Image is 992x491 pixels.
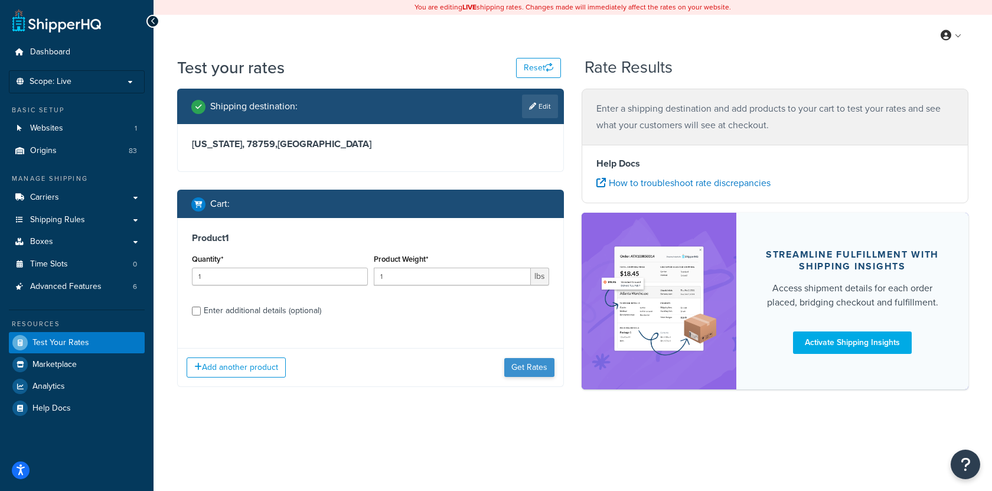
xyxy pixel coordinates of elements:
[192,232,549,244] h3: Product 1
[30,237,53,247] span: Boxes
[596,176,771,190] a: How to troubleshoot rate discrepancies
[30,77,71,87] span: Scope: Live
[30,123,63,134] span: Websites
[9,253,145,275] li: Time Slots
[951,450,980,479] button: Open Resource Center
[30,146,57,156] span: Origins
[9,187,145,209] a: Carriers
[9,332,145,353] a: Test Your Rates
[135,123,137,134] span: 1
[30,282,102,292] span: Advanced Features
[9,140,145,162] a: Origins83
[585,58,673,77] h2: Rate Results
[596,157,954,171] h4: Help Docs
[204,303,321,319] div: Enter additional details (optional)
[9,276,145,298] a: Advanced Features6
[210,199,230,209] h2: Cart :
[9,253,145,275] a: Time Slots0
[210,101,298,112] h2: Shipping destination :
[192,138,549,150] h3: [US_STATE], 78759 , [GEOGRAPHIC_DATA]
[133,259,137,269] span: 0
[129,146,137,156] span: 83
[596,100,954,134] p: Enter a shipping destination and add products to your cart to test your rates and see what your c...
[9,41,145,63] a: Dashboard
[30,259,68,269] span: Time Slots
[9,398,145,419] a: Help Docs
[9,376,145,397] a: Analytics
[9,105,145,115] div: Basic Setup
[9,140,145,162] li: Origins
[9,276,145,298] li: Advanced Features
[9,174,145,184] div: Manage Shipping
[9,231,145,253] a: Boxes
[30,215,85,225] span: Shipping Rules
[599,230,719,372] img: feature-image-si-e24932ea9b9fcd0ff835db86be1ff8d589347e8876e1638d903ea230a36726be.png
[9,118,145,139] a: Websites1
[793,331,912,354] a: Activate Shipping Insights
[32,338,89,348] span: Test Your Rates
[522,95,558,118] a: Edit
[462,2,477,12] b: LIVE
[516,58,561,78] button: Reset
[133,282,137,292] span: 6
[765,249,940,272] div: Streamline Fulfillment with Shipping Insights
[9,354,145,375] a: Marketplace
[177,56,285,79] h1: Test your rates
[32,404,71,414] span: Help Docs
[9,319,145,329] div: Resources
[9,209,145,231] a: Shipping Rules
[30,193,59,203] span: Carriers
[531,268,549,285] span: lbs
[192,255,223,264] label: Quantity*
[192,307,201,316] input: Enter additional details (optional)
[30,47,70,57] span: Dashboard
[374,268,531,285] input: 0.00
[374,255,428,264] label: Product Weight*
[187,357,286,378] button: Add another product
[32,382,65,392] span: Analytics
[192,268,368,285] input: 0
[9,118,145,139] li: Websites
[32,360,77,370] span: Marketplace
[504,358,554,377] button: Get Rates
[765,281,940,310] div: Access shipment details for each order placed, bridging checkout and fulfillment.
